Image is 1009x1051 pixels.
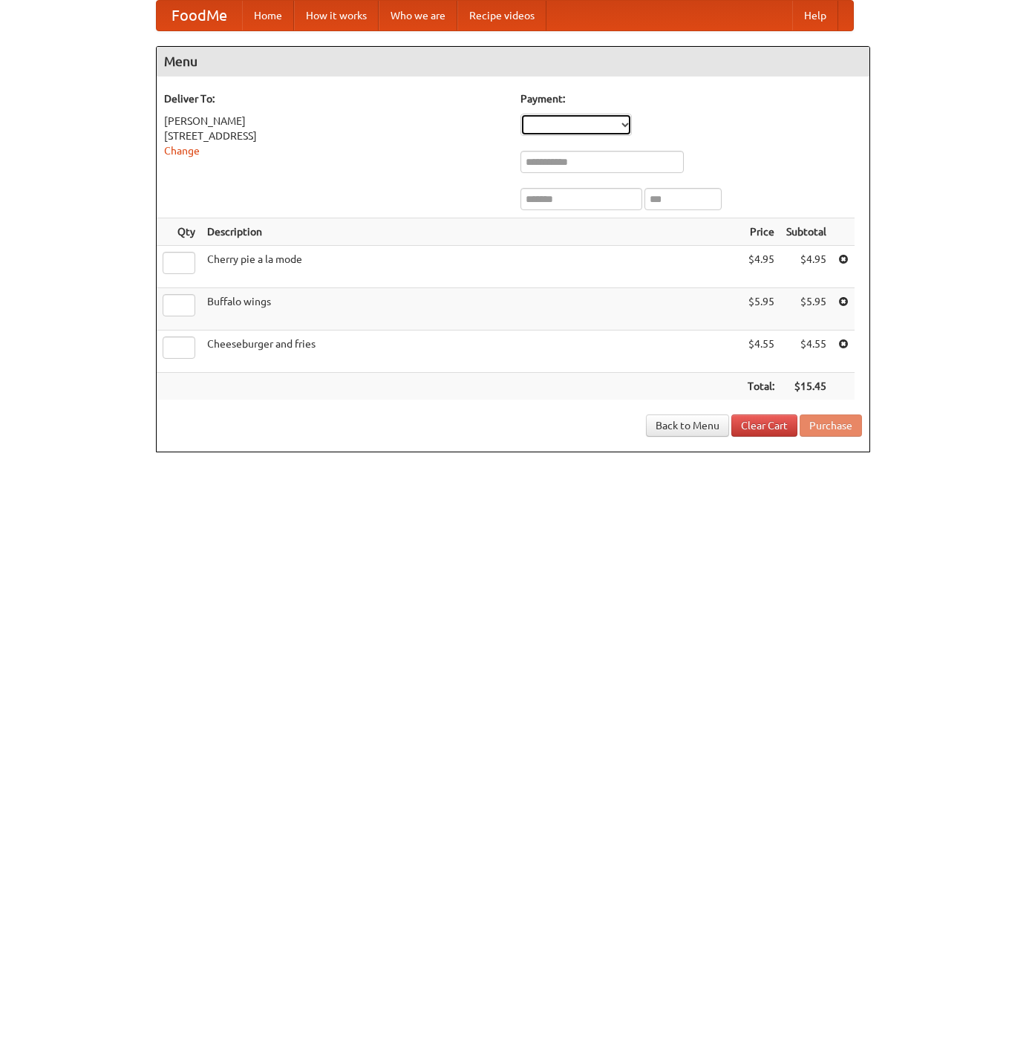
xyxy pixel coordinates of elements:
[780,246,832,288] td: $4.95
[242,1,294,30] a: Home
[201,218,742,246] th: Description
[457,1,546,30] a: Recipe videos
[164,145,200,157] a: Change
[742,331,780,373] td: $4.55
[201,288,742,331] td: Buffalo wings
[201,331,742,373] td: Cheeseburger and fries
[780,218,832,246] th: Subtotal
[731,414,797,437] a: Clear Cart
[520,91,862,106] h5: Payment:
[164,114,506,128] div: [PERSON_NAME]
[780,373,832,400] th: $15.45
[157,47,869,77] h4: Menu
[800,414,862,437] button: Purchase
[201,246,742,288] td: Cherry pie a la mode
[792,1,838,30] a: Help
[742,246,780,288] td: $4.95
[379,1,457,30] a: Who we are
[742,373,780,400] th: Total:
[164,91,506,106] h5: Deliver To:
[157,1,242,30] a: FoodMe
[164,128,506,143] div: [STREET_ADDRESS]
[742,288,780,331] td: $5.95
[646,414,729,437] a: Back to Menu
[780,331,832,373] td: $4.55
[157,218,201,246] th: Qty
[294,1,379,30] a: How it works
[742,218,780,246] th: Price
[780,288,832,331] td: $5.95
